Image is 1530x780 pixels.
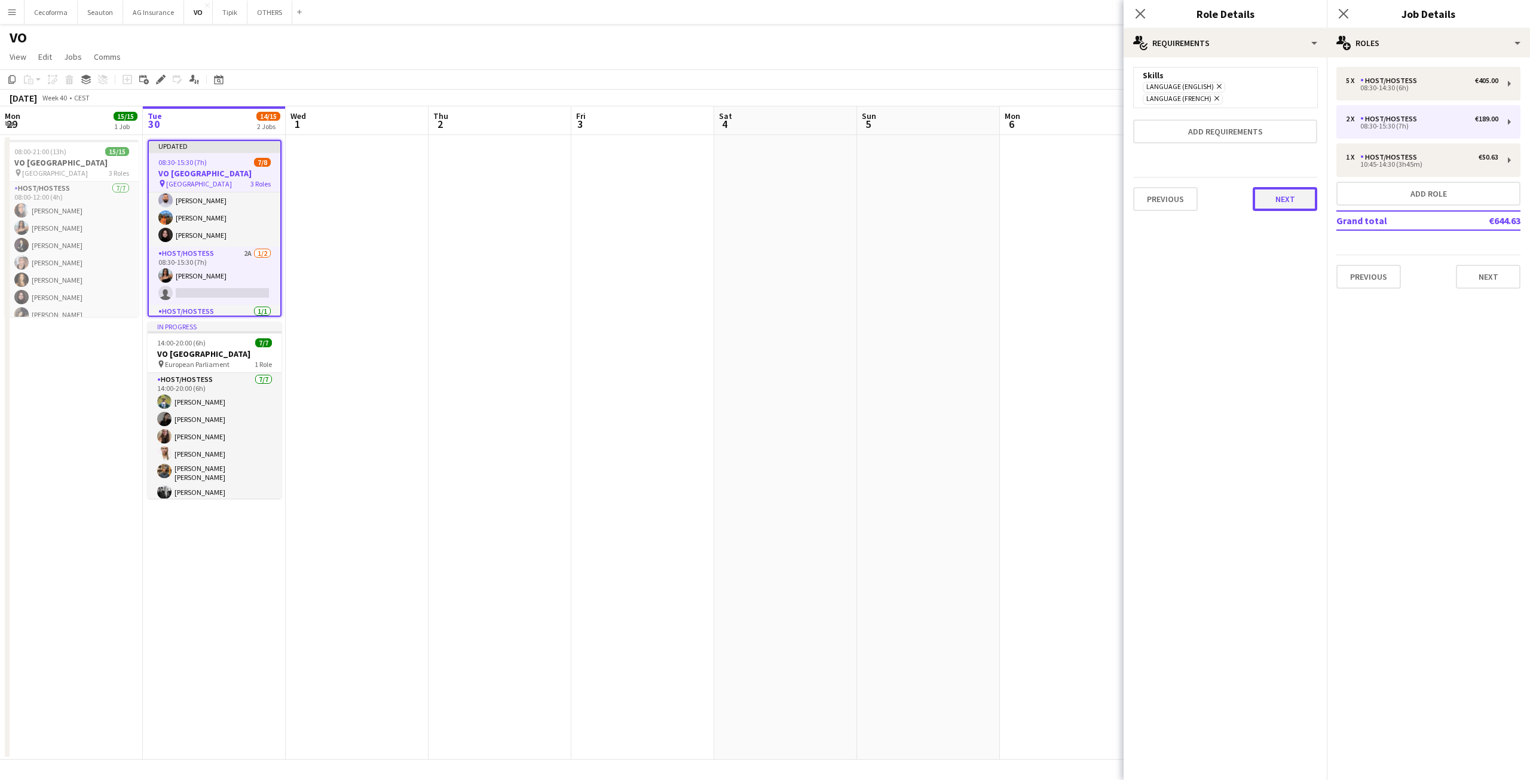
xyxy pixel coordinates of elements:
div: Roles [1327,29,1530,57]
h3: VO [GEOGRAPHIC_DATA] [5,157,139,168]
td: Grand total [1336,211,1449,230]
span: 15/15 [105,147,129,156]
a: Jobs [59,49,87,65]
button: Add role [1336,182,1520,206]
button: Seauton [78,1,123,24]
button: Previous [1336,265,1401,289]
app-card-role: Host/Hostess7/714:00-20:00 (6h)[PERSON_NAME][PERSON_NAME][PERSON_NAME][PERSON_NAME][PERSON_NAME] ... [148,373,281,521]
span: 14/15 [256,112,280,121]
span: Wed [290,111,306,121]
h3: Job Details [1327,6,1530,22]
span: 7/7 [255,338,272,347]
button: Add requirements [1133,120,1317,143]
div: In progress [148,322,281,331]
div: 1 x [1346,153,1360,161]
div: 08:30-14:30 (6h) [1346,85,1498,91]
button: AG Insurance [123,1,184,24]
span: 2 [432,117,448,131]
span: Sat [719,111,732,121]
span: Mon [1005,111,1020,121]
a: View [5,49,31,65]
button: Cecoforma [25,1,78,24]
div: 10:45-14:30 (3h45m) [1346,161,1498,167]
span: Language (English) [1146,82,1214,92]
span: 29 [3,117,20,131]
div: 5 x [1346,77,1360,85]
button: Previous [1133,187,1198,211]
span: Edit [38,51,52,62]
a: Edit [33,49,57,65]
div: 2 x [1346,115,1360,123]
div: 1 Job [114,122,137,131]
span: 4 [717,117,732,131]
button: Next [1253,187,1317,211]
app-card-role: Host/Hostess1/110:45-14:30 (3h45m) [149,305,280,345]
app-job-card: In progress14:00-20:00 (6h)7/7VO [GEOGRAPHIC_DATA] European Parliament1 RoleHost/Hostess7/714:00-... [148,322,281,498]
span: 1 Role [255,360,272,369]
span: 3 [574,117,586,131]
span: 3 Roles [250,179,271,188]
button: VO [184,1,213,24]
div: Host/Hostess [1360,77,1422,85]
h1: VO [10,29,27,47]
h3: VO [GEOGRAPHIC_DATA] [149,168,280,179]
span: Sun [862,111,876,121]
h3: VO [GEOGRAPHIC_DATA] [148,348,281,359]
td: €644.63 [1449,211,1520,230]
div: 08:30-15:30 (7h) [1346,123,1498,129]
div: CEST [74,93,90,102]
button: OTHERS [247,1,292,24]
span: [GEOGRAPHIC_DATA] [166,179,232,188]
span: 15/15 [114,112,137,121]
span: 3 Roles [109,169,129,178]
span: 08:30-15:30 (7h) [158,158,207,167]
div: Host/Hostess [1360,115,1422,123]
span: Fri [576,111,586,121]
span: European Parliament [165,360,229,369]
app-card-role: Host/Hostess5/508:30-14:30 (6h)[PERSON_NAME][PERSON_NAME][PERSON_NAME][PERSON_NAME][PERSON_NAME] [149,137,280,247]
div: Requirements [1124,29,1327,57]
span: Language (French) [1146,94,1211,104]
span: 1 [289,117,306,131]
button: Tipik [213,1,247,24]
div: [DATE] [10,92,37,104]
span: 14:00-20:00 (6h) [157,338,206,347]
span: [GEOGRAPHIC_DATA] [22,169,88,178]
span: Week 40 [39,93,69,102]
app-card-role: Host/Hostess2A1/208:30-15:30 (7h)[PERSON_NAME] [149,247,280,305]
div: Updated [149,141,280,151]
span: Mon [5,111,20,121]
div: €189.00 [1475,115,1498,123]
span: 7/8 [254,158,271,167]
div: €405.00 [1475,77,1498,85]
span: Comms [94,51,121,62]
app-job-card: 08:00-21:00 (13h)15/15VO [GEOGRAPHIC_DATA] [GEOGRAPHIC_DATA]3 RolesHost/Hostess7/708:00-12:00 (4h... [5,140,139,317]
div: Host/Hostess [1360,153,1422,161]
span: Jobs [64,51,82,62]
app-card-role: Host/Hostess7/708:00-12:00 (4h)[PERSON_NAME][PERSON_NAME][PERSON_NAME][PERSON_NAME][PERSON_NAME][... [5,182,139,326]
div: €50.63 [1479,153,1498,161]
button: Next [1456,265,1520,289]
a: Comms [89,49,126,65]
app-job-card: Updated08:30-15:30 (7h)7/8VO [GEOGRAPHIC_DATA] [GEOGRAPHIC_DATA]3 RolesHost/Hostess5/508:30-14:30... [148,140,281,317]
span: 30 [146,117,162,131]
span: 08:00-21:00 (13h) [14,147,66,156]
span: Tue [148,111,162,121]
span: View [10,51,26,62]
span: Thu [433,111,448,121]
h3: Role Details [1124,6,1327,22]
div: 2 Jobs [257,122,280,131]
div: Skills [1143,70,1308,81]
span: 6 [1003,117,1020,131]
span: 5 [860,117,876,131]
